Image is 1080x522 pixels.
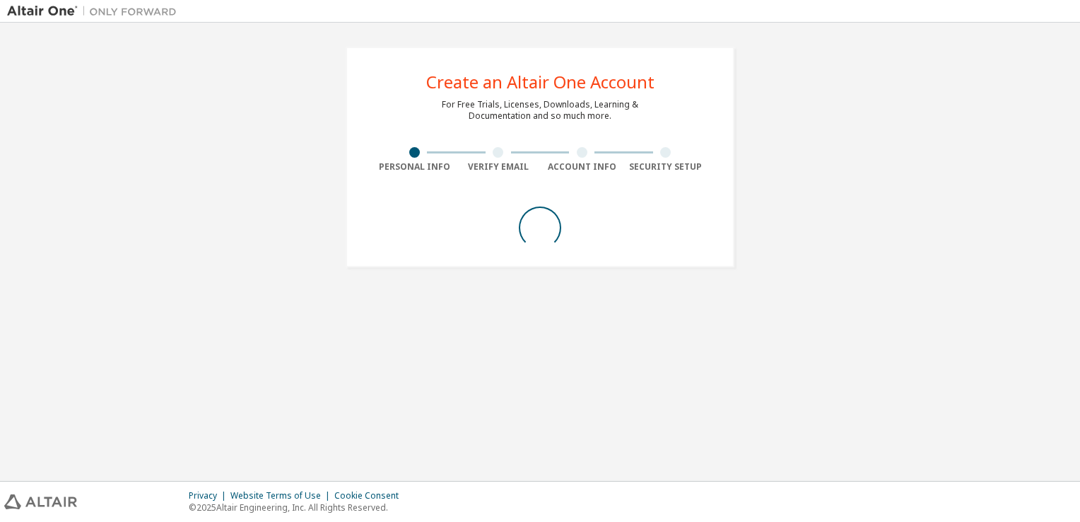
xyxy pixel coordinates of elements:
[442,99,638,122] div: For Free Trials, Licenses, Downloads, Learning & Documentation and so much more.
[624,161,708,173] div: Security Setup
[4,494,77,509] img: altair_logo.svg
[426,74,655,91] div: Create an Altair One Account
[7,4,184,18] img: Altair One
[372,161,457,173] div: Personal Info
[457,161,541,173] div: Verify Email
[334,490,407,501] div: Cookie Consent
[230,490,334,501] div: Website Terms of Use
[189,501,407,514] p: © 2025 Altair Engineering, Inc. All Rights Reserved.
[189,490,230,501] div: Privacy
[540,161,624,173] div: Account Info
